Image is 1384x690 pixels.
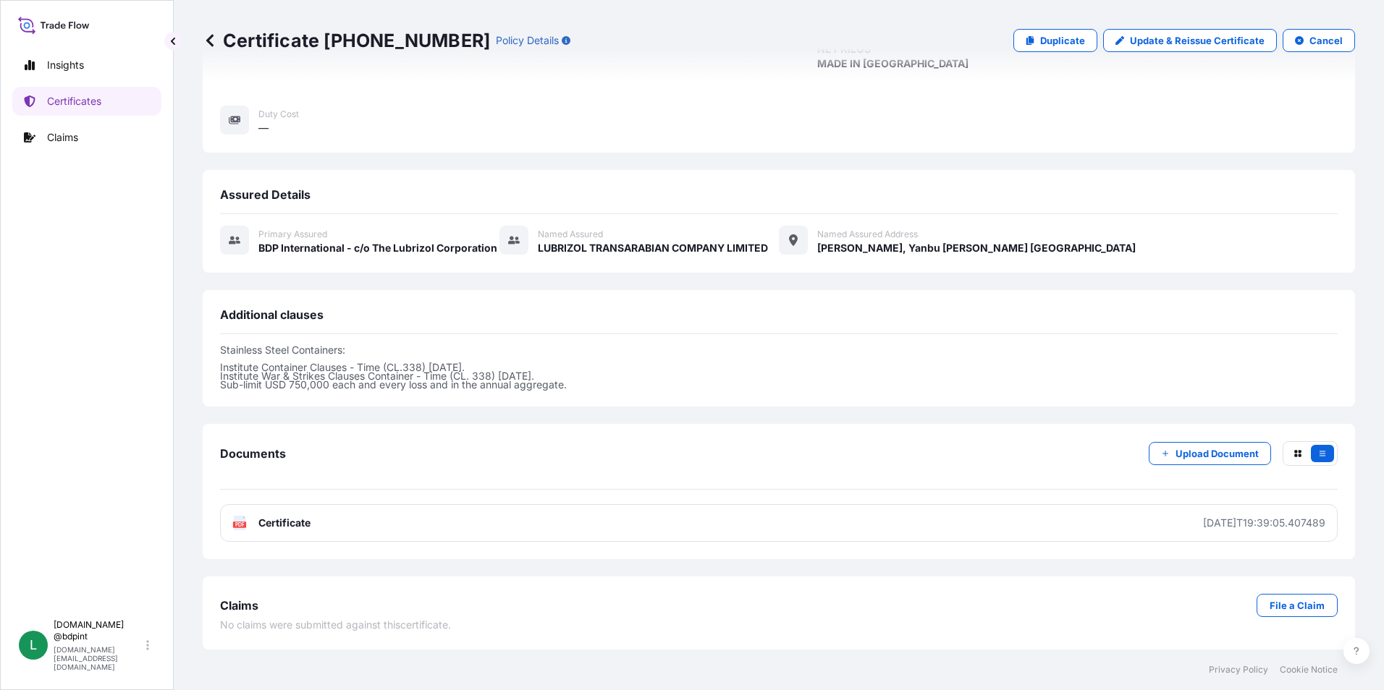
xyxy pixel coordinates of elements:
span: No claims were submitted against this certificate . [220,618,451,632]
a: File a Claim [1257,594,1338,617]
span: Documents [220,446,286,461]
p: Certificates [47,94,101,108]
p: Insights [47,58,84,72]
p: [DOMAIN_NAME] @bdpint [54,619,143,642]
p: Upload Document [1176,446,1259,461]
p: Duplicate [1040,33,1085,48]
span: Certificate [258,516,311,530]
span: LUBRIZOL TRANSARABIAN COMPANY LIMITED [538,241,768,255]
span: Claims [220,598,258,613]
p: File a Claim [1270,598,1325,613]
a: Insights [12,51,161,80]
p: Stainless Steel Containers: Institute Container Clauses - Time (CL.338) [DATE]. Institute War & S... [220,346,1338,389]
span: — [258,121,269,135]
p: Update & Reissue Certificate [1130,33,1265,48]
span: Named Assured Address [817,229,918,240]
span: Named Assured [538,229,603,240]
p: [DOMAIN_NAME][EMAIL_ADDRESS][DOMAIN_NAME] [54,645,143,671]
span: Additional clauses [220,307,324,322]
a: Certificates [12,87,161,116]
span: L [30,638,37,652]
button: Upload Document [1149,442,1271,465]
a: Claims [12,123,161,152]
a: Duplicate [1013,29,1097,52]
p: Certificate [PHONE_NUMBER] [203,29,490,52]
span: Duty Cost [258,108,299,120]
span: BDP International - c/o The Lubrizol Corporation [258,241,497,255]
a: Privacy Policy [1209,664,1268,676]
span: [PERSON_NAME], Yanbu [PERSON_NAME] [GEOGRAPHIC_DATA] [817,241,1136,255]
p: Cancel [1309,33,1343,48]
button: Cancel [1283,29,1355,52]
a: Cookie Notice [1280,664,1338,676]
a: Update & Reissue Certificate [1103,29,1277,52]
span: Assured Details [220,187,311,202]
text: PDF [235,522,245,527]
div: [DATE]T19:39:05.407489 [1203,516,1325,530]
a: PDFCertificate[DATE]T19:39:05.407489 [220,504,1338,542]
span: Primary assured [258,229,327,240]
p: Claims [47,130,78,145]
p: Policy Details [496,33,559,48]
